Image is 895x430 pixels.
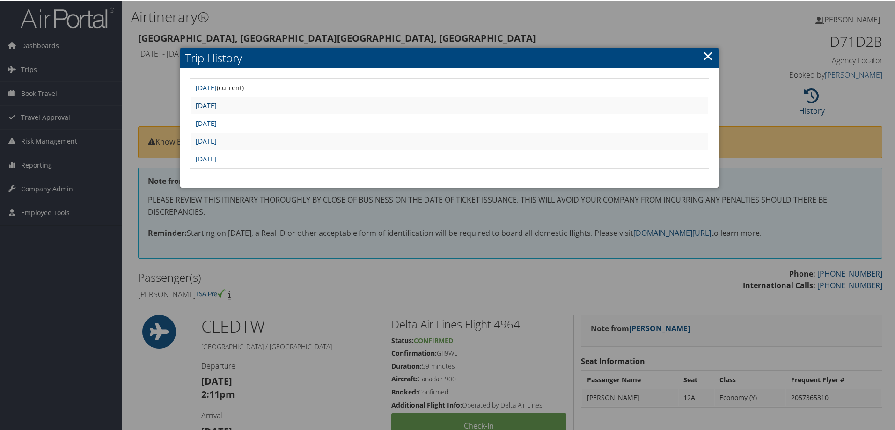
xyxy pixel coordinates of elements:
[196,82,217,91] a: [DATE]
[196,136,217,145] a: [DATE]
[196,118,217,127] a: [DATE]
[196,153,217,162] a: [DATE]
[703,45,713,64] a: ×
[191,79,708,95] td: (current)
[196,100,217,109] a: [DATE]
[180,47,719,67] h2: Trip History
